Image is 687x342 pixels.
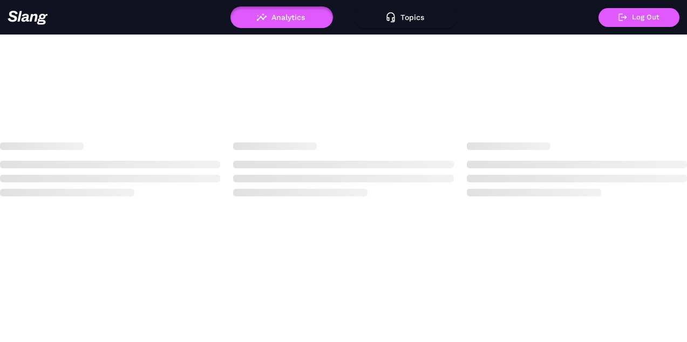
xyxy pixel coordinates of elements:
[8,10,48,25] img: 623511267c55cb56e2f2a487_logo2.png
[598,8,679,27] button: Log Out
[355,6,457,28] button: Topics
[230,13,333,20] a: Analytics
[230,6,333,28] button: Analytics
